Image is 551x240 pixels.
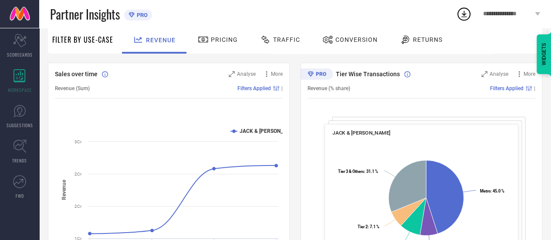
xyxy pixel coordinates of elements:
[12,157,27,164] span: TRENDS
[338,169,364,174] tspan: Tier 3 & Others
[74,172,82,176] text: 2Cr
[74,204,82,209] text: 2Cr
[211,36,238,43] span: Pricing
[237,71,256,77] span: Analyse
[480,189,504,193] text: : 45.0 %
[335,36,378,43] span: Conversion
[52,34,113,45] span: Filter By Use-Case
[332,130,390,136] span: JACK & [PERSON_NAME]
[413,36,443,43] span: Returns
[534,85,535,91] span: |
[358,224,379,229] text: : 7.1 %
[490,85,524,91] span: Filters Applied
[336,71,400,78] span: Tier Wise Transactions
[50,5,120,23] span: Partner Insights
[74,139,82,144] text: 3Cr
[8,87,32,93] span: WORKSPACE
[7,51,33,58] span: SCORECARDS
[237,85,271,91] span: Filters Applied
[135,12,148,18] span: PRO
[240,128,299,134] text: JACK & [PERSON_NAME]
[481,71,487,77] svg: Zoom
[146,37,176,44] span: Revenue
[524,71,535,77] span: More
[7,122,33,128] span: SUGGESTIONS
[16,193,24,199] span: FWD
[271,71,283,77] span: More
[229,71,235,77] svg: Zoom
[55,71,98,78] span: Sales over time
[358,224,368,229] tspan: Tier 2
[480,189,490,193] tspan: Metro
[273,36,300,43] span: Traffic
[301,68,333,81] div: Premium
[490,71,508,77] span: Analyse
[308,85,350,91] span: Revenue (% share)
[281,85,283,91] span: |
[55,85,90,91] span: Revenue (Sum)
[456,6,472,22] div: Open download list
[338,169,378,174] text: : 31.1 %
[61,179,67,200] tspan: Revenue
